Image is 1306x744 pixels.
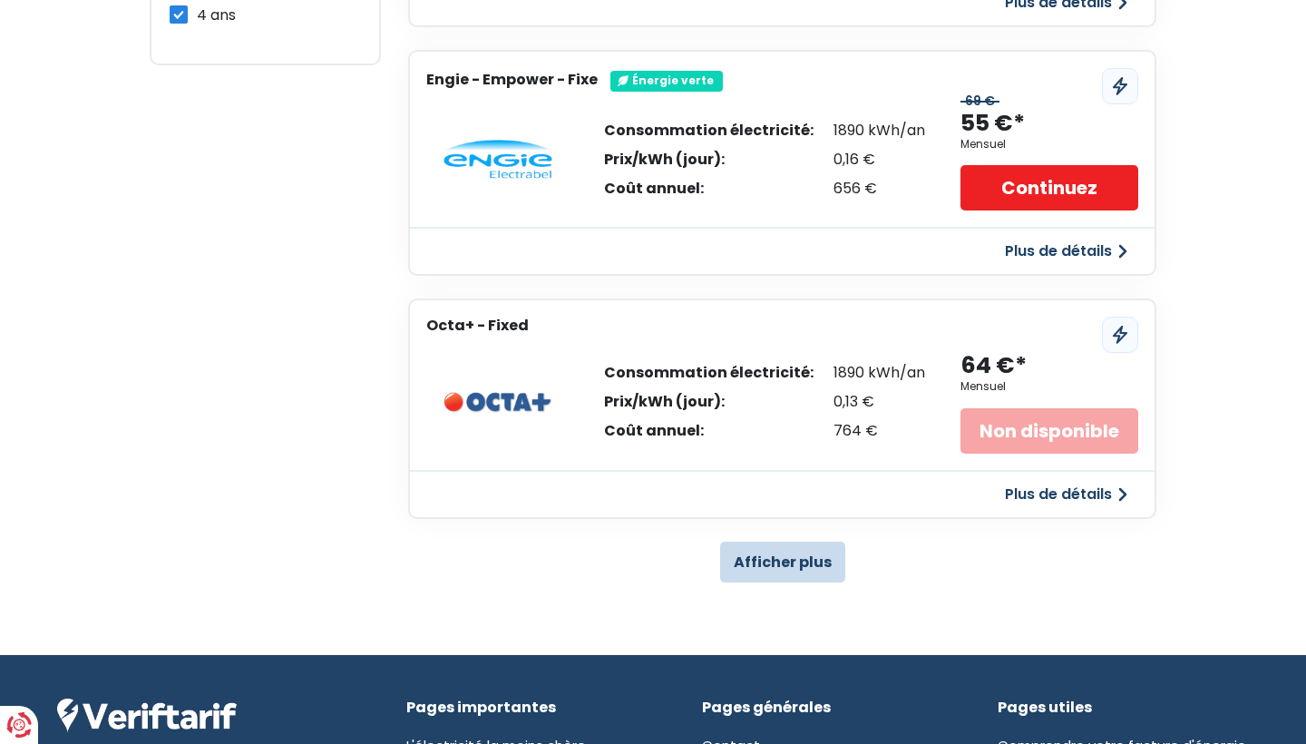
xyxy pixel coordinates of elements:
[833,152,925,167] div: 0,16 €
[604,123,814,138] div: Consommation électricité:
[960,408,1138,454] div: Non disponible
[406,699,658,716] div: Pages importantes
[994,478,1138,511] button: Plus de détails
[443,392,552,413] img: Octa
[720,542,845,582] button: Afficher plus
[702,699,953,716] div: Pages générales
[833,424,925,438] div: 764 €
[833,395,925,409] div: 0,13 €
[960,165,1138,210] a: Continuez
[604,152,814,167] div: Prix/kWh (jour):
[57,699,237,733] img: Veriftarif logo
[960,109,1025,139] div: 55 €*
[960,93,999,109] div: 69 €
[960,351,1027,381] div: 64 €*
[833,366,925,380] div: 1890 kWh/an
[426,71,598,88] h3: Engie - Empower - Fixe
[833,181,925,196] div: 656 €
[610,71,723,91] div: Énergie verte
[604,181,814,196] div: Coût annuel:
[994,235,1138,268] button: Plus de détails
[604,424,814,438] div: Coût annuel:
[426,317,529,334] h3: Octa+ - Fixed
[998,699,1249,716] div: Pages utiles
[960,138,1006,151] div: Mensuel
[197,5,236,25] span: 4 ans
[833,123,925,138] div: 1890 kWh/an
[443,140,552,180] img: Engie
[960,380,1006,393] div: Mensuel
[604,395,814,409] div: Prix/kWh (jour):
[604,366,814,380] div: Consommation électricité:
